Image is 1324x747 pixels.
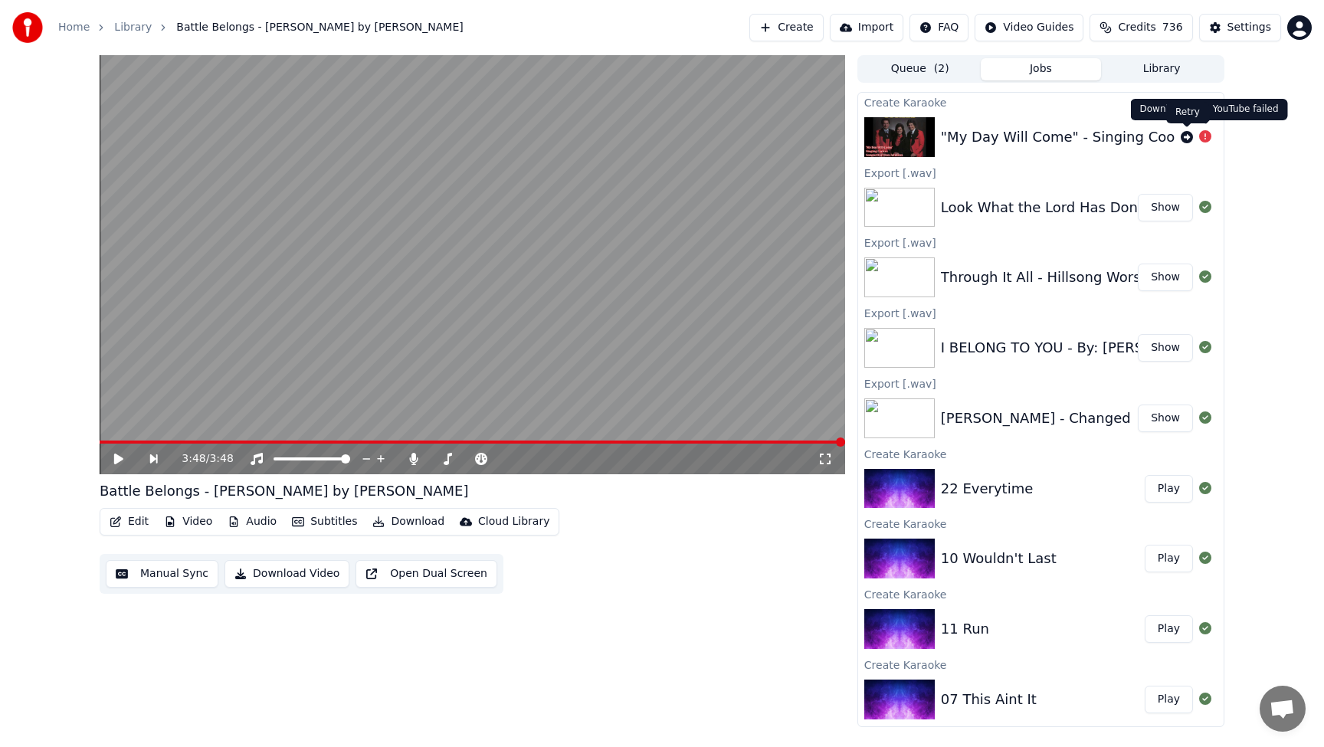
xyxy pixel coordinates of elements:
button: Edit [103,511,155,532]
div: "My Day Will Come" - Singing Cookes [941,126,1198,148]
div: Create Karaoke [858,444,1224,463]
button: Open Dual Screen [356,560,497,588]
button: Play [1145,545,1193,572]
button: Show [1138,334,1193,362]
div: Export [.wav] [858,163,1224,182]
a: Open chat [1260,686,1306,732]
button: Play [1145,475,1193,503]
button: FAQ [909,14,968,41]
button: Library [1101,58,1222,80]
button: Play [1145,615,1193,643]
span: 736 [1162,20,1183,35]
div: Create Karaoke [858,93,1224,111]
button: Video [158,511,218,532]
button: Subtitles [286,511,363,532]
div: 10 Wouldn't Last [941,548,1057,569]
button: Show [1138,405,1193,432]
button: Credits736 [1090,14,1192,41]
button: Show [1138,264,1193,291]
div: Export [.wav] [858,374,1224,392]
div: Export [.wav] [858,233,1224,251]
span: Credits [1118,20,1155,35]
button: Import [830,14,903,41]
button: Download [366,511,451,532]
button: Show [1138,194,1193,221]
button: Jobs [981,58,1102,80]
div: Create Karaoke [858,655,1224,673]
div: Retry [1166,102,1209,123]
button: Download Video [224,560,349,588]
div: I BELONG TO YOU - By: [PERSON_NAME] [941,337,1217,359]
button: Manual Sync [106,560,218,588]
a: Home [58,20,90,35]
div: Look What the Lord Has Done [941,197,1146,218]
div: [PERSON_NAME] - Changed [941,408,1131,429]
div: Create Karaoke [858,585,1224,603]
span: Battle Belongs - [PERSON_NAME] by [PERSON_NAME] [176,20,463,35]
div: Through It All - Hillsong Worship [941,267,1162,288]
span: ( 2 ) [934,61,949,77]
div: / [182,451,218,467]
div: Export [.wav] [858,303,1224,322]
img: youka [12,12,43,43]
button: Create [749,14,824,41]
button: Video Guides [975,14,1083,41]
button: Audio [221,511,283,532]
button: Settings [1199,14,1281,41]
div: Create Karaoke [858,514,1224,532]
div: Battle Belongs - [PERSON_NAME] by [PERSON_NAME] [100,480,468,502]
a: Library [114,20,152,35]
button: Queue [860,58,981,80]
button: Play [1145,686,1193,713]
span: 3:48 [182,451,205,467]
div: 11 Run [941,618,989,640]
div: 07 This Aint It [941,689,1037,710]
div: Create Karaoke [858,726,1224,744]
div: Settings [1227,20,1271,35]
div: Cloud Library [478,514,549,529]
nav: breadcrumb [58,20,464,35]
div: Download from YouTube failed [1131,99,1288,120]
div: 22 Everytime [941,478,1033,500]
span: 3:48 [209,451,233,467]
